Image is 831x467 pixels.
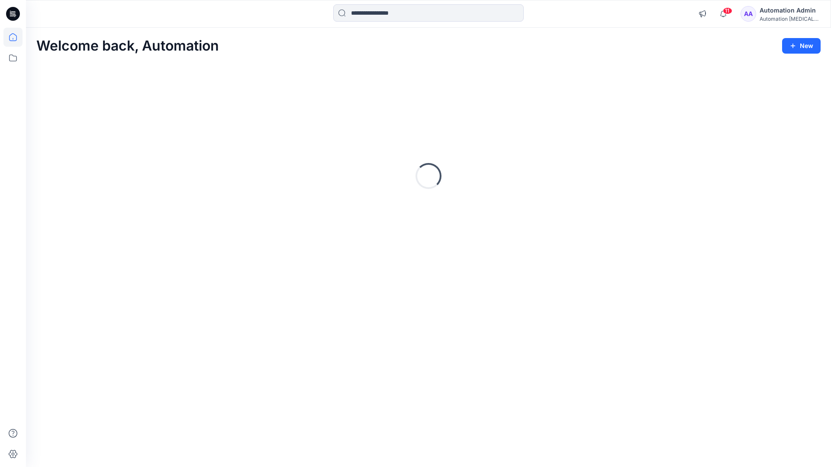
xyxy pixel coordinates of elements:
[760,5,820,16] div: Automation Admin
[782,38,821,54] button: New
[723,7,732,14] span: 11
[760,16,820,22] div: Automation [MEDICAL_DATA]...
[36,38,219,54] h2: Welcome back, Automation
[741,6,756,22] div: AA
